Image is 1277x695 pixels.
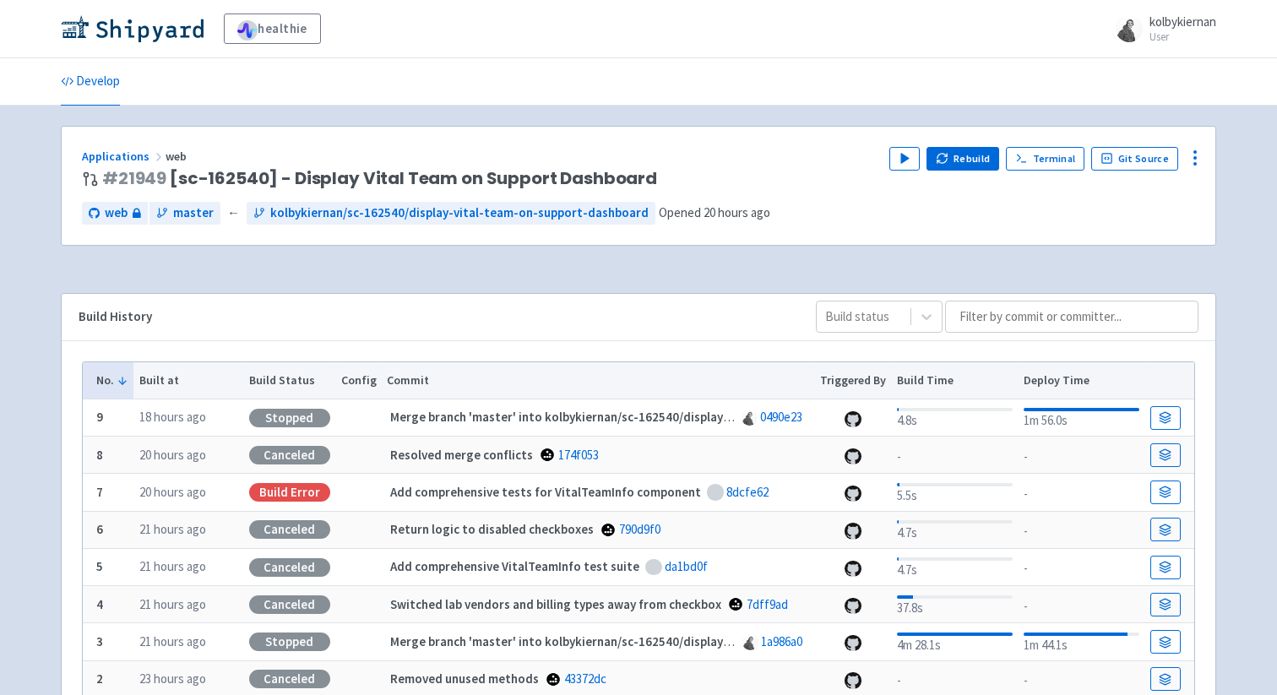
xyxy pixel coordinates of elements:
[382,362,815,399] th: Commit
[558,447,599,463] a: 174f053
[1024,594,1139,616] div: -
[897,629,1013,655] div: 4m 28.1s
[1024,629,1139,655] div: 1m 44.1s
[61,58,120,106] a: Develop
[619,521,660,537] a: 790d9f0
[133,362,243,399] th: Built at
[249,409,330,427] div: Stopped
[815,362,892,399] th: Triggered By
[270,204,649,223] span: kolbykiernan/sc-162540/display-vital-team-on-support-dashboard
[227,204,240,223] span: ←
[897,517,1013,543] div: 4.7s
[96,447,103,463] b: 8
[1024,556,1139,578] div: -
[1150,593,1181,616] a: Build Details
[61,15,204,42] img: Shipyard logo
[704,204,770,220] time: 20 hours ago
[897,554,1013,580] div: 4.7s
[897,480,1013,506] div: 5.5s
[249,670,330,688] div: Canceled
[139,447,206,463] time: 20 hours ago
[139,633,206,649] time: 21 hours ago
[390,633,923,649] strong: Merge branch 'master' into kolbykiernan/sc-162540/display-vital-team-on-support-dashboard
[243,362,335,399] th: Build Status
[927,147,999,171] button: Rebuild
[173,204,214,223] span: master
[1006,147,1084,171] a: Terminal
[945,301,1198,333] input: Filter by commit or committer...
[102,169,657,188] span: [sc-162540] - Display Vital Team on Support Dashboard
[564,671,606,687] a: 43372dc
[747,596,788,612] a: 7dff9ad
[139,596,206,612] time: 21 hours ago
[166,149,189,164] span: web
[761,633,802,649] a: 1a986a0
[659,204,770,220] span: Opened
[390,558,639,574] strong: Add comprehensive VitalTeamInfo test suite
[390,596,721,612] strong: Switched lab vendors and billing types away from checkbox
[1106,15,1216,42] a: kolbykiernan User
[1024,668,1139,691] div: -
[1150,667,1181,691] a: Build Details
[96,484,103,500] b: 7
[139,484,206,500] time: 20 hours ago
[889,147,920,171] button: Play
[247,202,655,225] a: kolbykiernan/sc-162540/display-vital-team-on-support-dashboard
[79,307,789,327] div: Build History
[390,671,539,687] strong: Removed unused methods
[891,362,1018,399] th: Build Time
[139,671,206,687] time: 23 hours ago
[1091,147,1178,171] a: Git Source
[665,558,708,574] a: da1bd0f
[390,409,923,425] strong: Merge branch 'master' into kolbykiernan/sc-162540/display-vital-team-on-support-dashboard
[390,484,701,500] strong: Add comprehensive tests for VitalTeamInfo component
[897,405,1013,431] div: 4.8s
[726,484,769,500] a: 8dcfe62
[82,202,148,225] a: web
[96,633,103,649] b: 3
[1018,362,1144,399] th: Deploy Time
[224,14,321,44] a: healthie
[139,521,206,537] time: 21 hours ago
[96,521,103,537] b: 6
[96,558,103,574] b: 5
[1024,481,1139,504] div: -
[1150,556,1181,579] a: Build Details
[249,633,330,651] div: Stopped
[897,444,1013,467] div: -
[82,149,166,164] a: Applications
[96,372,128,389] button: No.
[96,671,103,687] b: 2
[897,592,1013,618] div: 37.8s
[1024,405,1139,431] div: 1m 56.0s
[1150,518,1181,541] a: Build Details
[390,521,594,537] strong: Return logic to disabled checkboxes
[249,446,330,464] div: Canceled
[102,166,166,190] a: #21949
[105,204,128,223] span: web
[249,558,330,577] div: Canceled
[1024,519,1139,541] div: -
[1150,630,1181,654] a: Build Details
[1149,14,1216,30] span: kolbykiernan
[760,409,802,425] a: 0490e23
[1150,481,1181,504] a: Build Details
[390,447,533,463] strong: Resolved merge conflicts
[149,202,220,225] a: master
[1149,31,1216,42] small: User
[1024,444,1139,467] div: -
[249,595,330,614] div: Canceled
[335,362,382,399] th: Config
[249,483,330,502] div: Build Error
[96,596,103,612] b: 4
[139,558,206,574] time: 21 hours ago
[897,668,1013,691] div: -
[249,520,330,539] div: Canceled
[1150,443,1181,467] a: Build Details
[96,409,103,425] b: 9
[1150,406,1181,430] a: Build Details
[139,409,206,425] time: 18 hours ago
